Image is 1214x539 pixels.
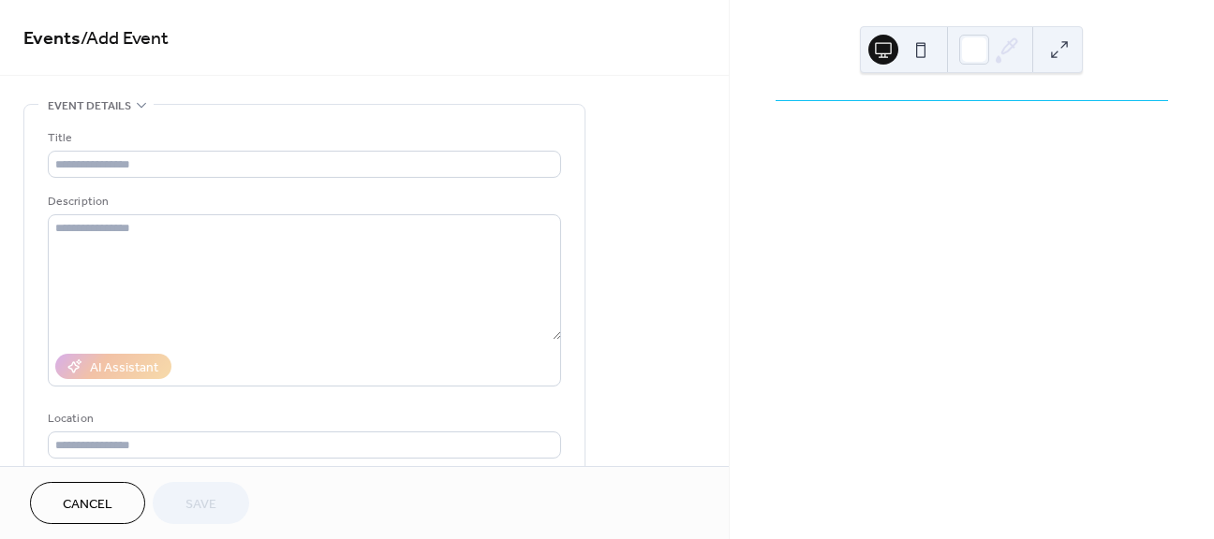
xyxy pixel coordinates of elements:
[48,96,131,116] span: Event details
[48,192,557,211] div: Description
[63,495,112,515] span: Cancel
[48,409,557,429] div: Location
[23,21,81,57] a: Events
[81,21,169,57] span: / Add Event
[30,482,145,524] button: Cancel
[48,128,557,148] div: Title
